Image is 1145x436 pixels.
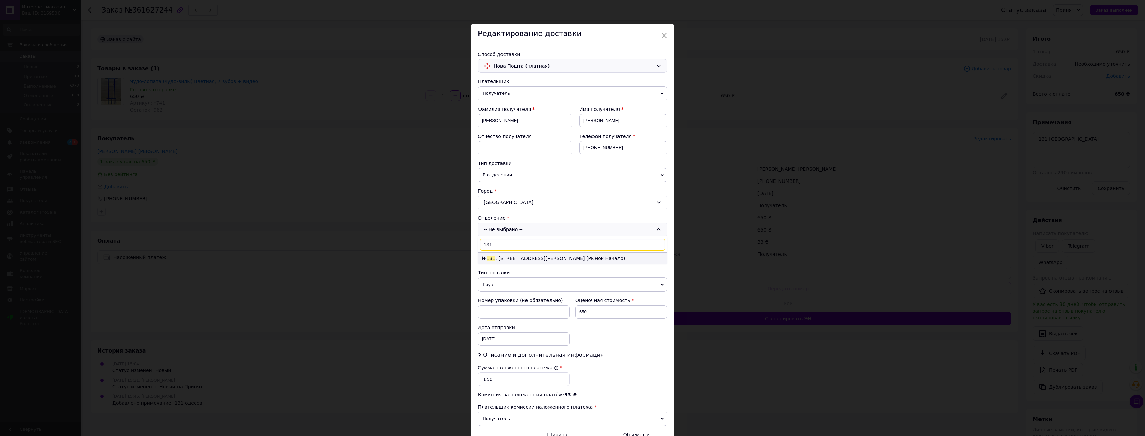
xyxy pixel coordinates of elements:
span: Нова Пошта (платная) [494,62,653,70]
span: 131 [487,256,496,261]
li: № : [STREET_ADDRESS][PERSON_NAME] (Рынок Начало) [478,253,667,264]
div: Отделение [478,215,667,221]
input: Найти [480,239,665,251]
span: Фамилия получателя [478,106,531,112]
span: Тип посылки [478,270,510,275]
span: 33 ₴ [564,392,577,397]
span: Плательщик комиссии наложенного платежа [478,404,593,410]
span: В отделении [478,168,667,182]
span: Получатель [478,86,667,100]
div: Способ доставки [478,51,667,58]
div: Город [478,188,667,194]
span: Получатель [478,412,667,426]
span: Описание и дополнительная информация [483,352,604,358]
span: Груз [478,277,667,292]
div: -- Не выбрано -- [478,223,667,236]
span: Отчество получателя [478,134,532,139]
label: Сумма наложенного платежа [478,365,559,370]
div: Дата отправки [478,324,570,331]
input: +380 [579,141,667,154]
span: Телефон получателя [579,134,632,139]
div: Комиссия за наложенный платёж: [478,391,667,398]
span: Плательщик [478,79,509,84]
span: Тип доставки [478,161,512,166]
span: × [661,30,667,41]
div: [GEOGRAPHIC_DATA] [478,196,667,209]
div: Оценочная стоимость [575,297,667,304]
div: Редактирование доставки [471,24,674,44]
div: Номер упаковки (не обязательно) [478,297,570,304]
span: Имя получателя [579,106,620,112]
